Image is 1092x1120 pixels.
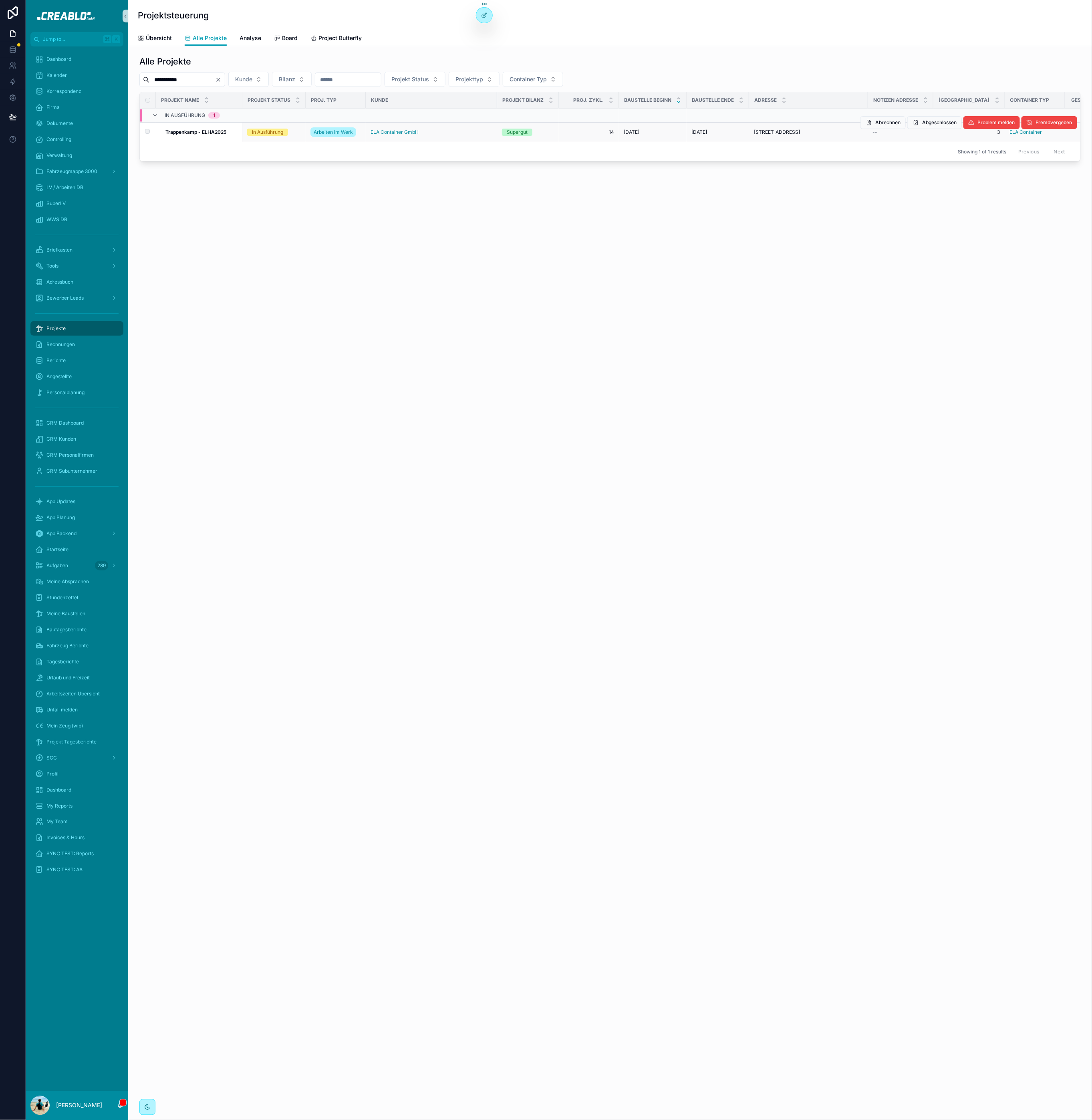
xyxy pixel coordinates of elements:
button: Fremdvergeben [1021,116,1077,129]
span: Projekt Status [391,75,429,83]
a: SuperLV [30,196,123,211]
span: App Backend [46,530,77,537]
span: Tagesberichte [46,659,79,665]
a: Korrespondenz [30,84,123,99]
span: Controlling [46,136,71,143]
span: WWS DB [46,216,67,223]
span: Projekt Bilanz [502,97,544,103]
a: Trappenkamp - ELHA2025 [165,129,238,135]
span: Profil [46,771,58,777]
a: Fahrzeug Berichte [30,639,123,653]
span: Rechnungen [46,341,75,348]
a: Projekte [30,321,123,336]
a: App Planung [30,510,123,525]
span: Container Typ [510,75,547,83]
span: Kalender [46,72,67,79]
a: WWS DB [30,212,123,227]
span: Projekt Status [248,97,290,103]
img: App logo [32,10,122,22]
a: CRM Kunden [30,432,123,446]
span: Analyse [240,34,261,42]
span: Meine Baustellen [46,610,85,617]
span: Stundenzettel [46,594,78,601]
span: Dokumente [46,120,73,127]
span: CRM Subunternehmer [46,468,97,474]
button: Select Button [228,72,269,87]
button: Abrechnen [860,116,906,129]
a: CRM Personalfirmen [30,448,123,462]
span: CRM Personalfirmen [46,452,94,458]
span: Unfall melden [46,707,78,713]
span: Korrespondenz [46,88,81,95]
span: Projekttyp [455,75,483,83]
a: ELA Container GmbH [371,129,419,135]
span: Fahrzeug Berichte [46,643,89,649]
a: Startseite [30,542,123,557]
a: 3 [938,129,1000,135]
a: Bautagesberichte [30,622,123,637]
span: CRM Dashboard [46,420,84,426]
button: Select Button [503,72,563,87]
a: Rechnungen [30,337,123,352]
a: Controlling [30,132,123,147]
a: Kalender [30,68,123,83]
span: Projekt Tagesberichte [46,739,97,745]
span: [DATE] [691,129,707,135]
span: SYNC TEST: AA [46,867,83,873]
a: Briefkasten [30,243,123,257]
a: Urlaub und Freizeit [30,671,123,685]
span: Jump to... [43,36,100,42]
button: Select Button [385,72,445,87]
a: In Ausführung [247,129,301,136]
span: Adressbuch [46,279,73,285]
span: -- [873,129,878,135]
span: In Ausführung [165,112,205,119]
p: [PERSON_NAME] [56,1102,102,1110]
span: Proj. Zykl. [573,97,604,103]
span: Abrechnen [875,119,901,126]
button: Jump to...K [30,32,123,46]
span: Fahrzeugmappe 3000 [46,168,97,175]
a: My Reports [30,799,123,813]
span: My Reports [46,803,73,809]
span: Projekte [46,325,66,332]
span: Aufgaben [46,562,68,569]
a: Supergut [502,129,554,136]
a: Board [274,31,298,47]
span: Proj. Typ [311,97,336,103]
a: Arbeiten im Werk [310,127,356,137]
a: Arbeiten im Werk [310,126,361,139]
h1: Alle Projekte [139,56,191,67]
a: Alle Projekte [185,31,227,46]
span: Personalplanung [46,389,85,396]
span: Urlaub und Freizeit [46,675,90,681]
span: CRM Kunden [46,436,76,442]
span: Briefkasten [46,247,73,253]
button: Abgeschlossen [907,116,962,129]
div: 289 [95,561,108,570]
a: Übersicht [138,31,172,47]
span: Adresse [754,97,777,103]
span: SuperLV [46,200,66,207]
button: Select Button [272,72,312,87]
button: Clear [215,77,225,83]
span: [GEOGRAPHIC_DATA] [939,97,990,103]
a: 14 [564,129,614,135]
a: Fahrzeugmappe 3000 [30,164,123,179]
span: Projekt Name [161,97,199,103]
a: ELA Container [1010,129,1042,135]
span: Arbeiten im Werk [314,129,353,135]
a: Stundenzettel [30,590,123,605]
span: SCC [46,755,57,761]
strong: Trappenkamp - ELHA2025 [165,129,226,135]
a: CRM Subunternehmer [30,464,123,478]
a: Berichte [30,353,123,368]
a: Analyse [240,31,261,47]
span: Bilanz [279,75,295,83]
a: [DATE] [691,129,744,135]
span: Meine Absprachen [46,578,89,585]
span: Bautagesberichte [46,626,87,633]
